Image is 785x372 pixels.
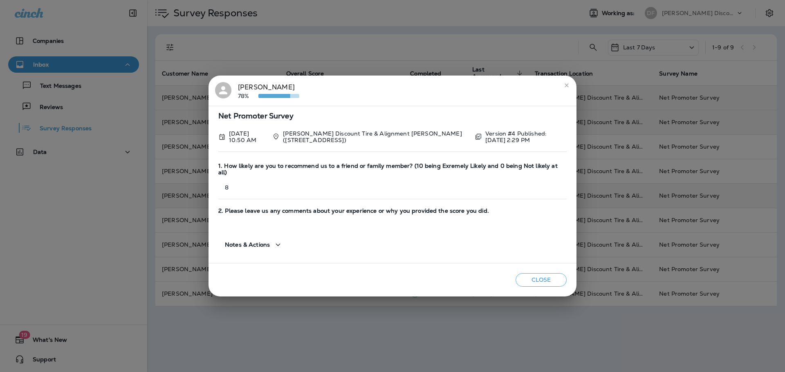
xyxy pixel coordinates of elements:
span: Notes & Actions [225,241,270,248]
p: Version #4 Published: [DATE] 2:29 PM [485,130,567,143]
p: 78% [238,93,258,99]
span: Net Promoter Survey [218,113,567,120]
button: Notes & Actions [218,233,289,256]
button: Close [516,273,567,287]
button: close [560,79,573,92]
div: [PERSON_NAME] [238,82,299,99]
span: 1. How likely are you to recommend us to a friend or family member? (10 being Exremely Likely and... [218,163,567,176]
p: Sep 11, 2025 10:50 AM [229,130,266,143]
p: 8 [218,184,567,191]
span: 2. Please leave us any comments about your experience or why you provided the score you did. [218,207,567,214]
p: [PERSON_NAME] Discount Tire & Alignment [PERSON_NAME] ([STREET_ADDRESS]) [283,130,468,143]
